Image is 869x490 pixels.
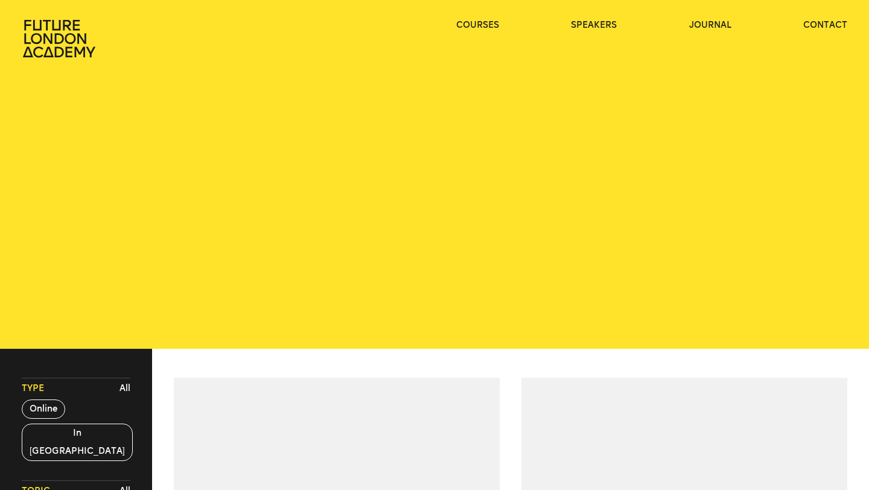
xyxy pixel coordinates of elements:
button: All [116,380,133,398]
span: Type [22,383,44,395]
button: In [GEOGRAPHIC_DATA] [22,424,133,461]
button: Online [22,399,65,419]
a: journal [689,19,731,31]
a: contact [803,19,847,31]
a: speakers [571,19,617,31]
a: courses [456,19,499,31]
